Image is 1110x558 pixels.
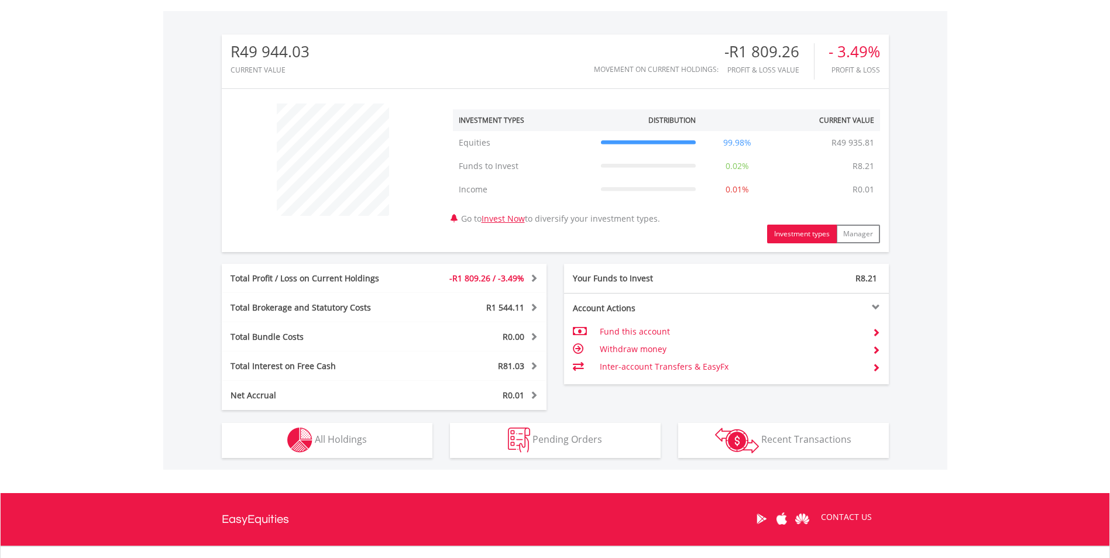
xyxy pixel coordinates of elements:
div: Movement on Current Holdings: [594,66,719,73]
div: Go to to diversify your investment types. [444,98,889,243]
a: EasyEquities [222,493,289,546]
span: Pending Orders [532,433,602,446]
span: R0.01 [503,390,524,401]
div: Total Bundle Costs [222,331,411,343]
a: CONTACT US [813,501,880,533]
td: 99.98% [702,131,773,154]
a: Apple [772,501,792,537]
td: Equities [453,131,595,154]
div: - 3.49% [829,43,880,60]
a: Huawei [792,501,813,537]
img: pending_instructions-wht.png [508,428,530,453]
div: Total Profit / Loss on Current Holdings [222,273,411,284]
div: Profit & Loss [829,66,880,74]
td: Inter-account Transfers & EasyFx [600,358,862,376]
a: Invest Now [482,213,525,224]
span: R81.03 [498,360,524,371]
button: Recent Transactions [678,423,889,458]
td: Income [453,178,595,201]
span: -R1 809.26 / -3.49% [449,273,524,284]
div: -R1 809.26 [724,43,814,60]
span: R8.21 [855,273,877,284]
td: Funds to Invest [453,154,595,178]
div: Distribution [648,115,696,125]
td: R0.01 [847,178,880,201]
span: R0.00 [503,331,524,342]
td: Fund this account [600,323,862,340]
div: Total Brokerage and Statutory Costs [222,302,411,314]
div: Your Funds to Invest [564,273,727,284]
button: Investment types [767,225,837,243]
span: All Holdings [315,433,367,446]
img: holdings-wht.png [287,428,312,453]
button: Pending Orders [450,423,661,458]
td: R8.21 [847,154,880,178]
div: R49 944.03 [231,43,310,60]
button: All Holdings [222,423,432,458]
th: Investment Types [453,109,595,131]
td: 0.01% [702,178,773,201]
img: transactions-zar-wht.png [715,428,759,453]
td: R49 935.81 [826,131,880,154]
div: Account Actions [564,302,727,314]
td: 0.02% [702,154,773,178]
div: Net Accrual [222,390,411,401]
div: Profit & Loss Value [724,66,814,74]
a: Google Play [751,501,772,537]
div: Total Interest on Free Cash [222,360,411,372]
button: Manager [836,225,880,243]
td: Withdraw money [600,340,862,358]
span: R1 544.11 [486,302,524,313]
th: Current Value [773,109,880,131]
div: CURRENT VALUE [231,66,310,74]
span: Recent Transactions [761,433,851,446]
